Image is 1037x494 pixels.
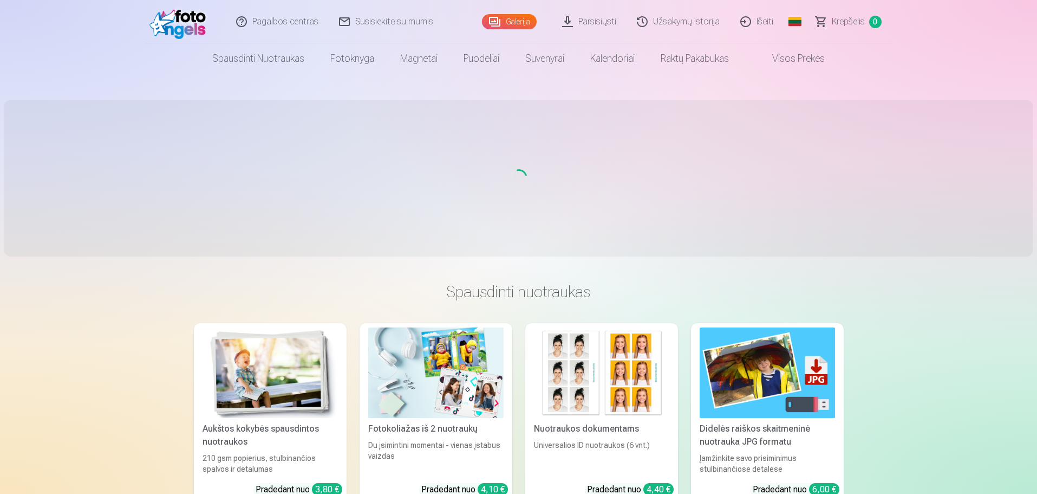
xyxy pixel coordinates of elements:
[512,43,577,74] a: Suvenyrai
[482,14,537,29] a: Galerija
[700,328,835,418] img: Didelės raiškos skaitmeninė nuotrauka JPG formatu
[534,328,669,418] img: Nuotraukos dokumentams
[203,328,338,418] img: Aukštos kokybės spausdintos nuotraukos
[530,422,674,435] div: Nuotraukos dokumentams
[387,43,451,74] a: Magnetai
[368,328,504,418] img: Fotokoliažas iš 2 nuotraukų
[198,422,342,448] div: Aukštos kokybės spausdintos nuotraukos
[530,440,674,474] div: Universalios ID nuotraukos (6 vnt.)
[149,4,212,39] img: /fa2
[742,43,838,74] a: Visos prekės
[648,43,742,74] a: Raktų pakabukas
[451,43,512,74] a: Puodeliai
[695,422,839,448] div: Didelės raiškos skaitmeninė nuotrauka JPG formatu
[364,440,508,474] div: Du įsimintini momentai - vienas įstabus vaizdas
[695,453,839,474] div: Įamžinkite savo prisiminimus stulbinančiose detalėse
[199,43,317,74] a: Spausdinti nuotraukas
[577,43,648,74] a: Kalendoriai
[317,43,387,74] a: Fotoknyga
[203,282,835,301] h3: Spausdinti nuotraukas
[832,15,865,28] span: Krepšelis
[198,453,342,474] div: 210 gsm popierius, stulbinančios spalvos ir detalumas
[364,422,508,435] div: Fotokoliažas iš 2 nuotraukų
[869,16,882,28] span: 0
